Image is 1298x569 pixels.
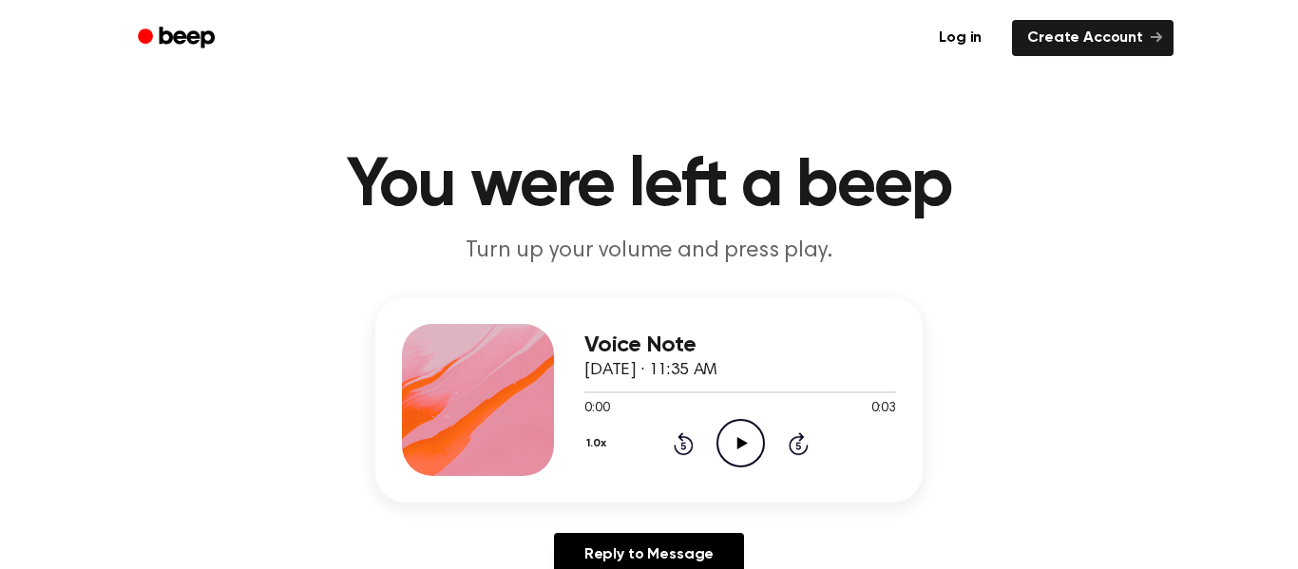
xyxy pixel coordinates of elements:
span: [DATE] · 11:35 AM [584,362,717,379]
a: Beep [124,20,232,57]
span: 0:00 [584,399,609,419]
a: Log in [920,16,1001,60]
a: Create Account [1012,20,1174,56]
button: 1.0x [584,427,613,460]
span: 0:03 [871,399,896,419]
p: Turn up your volume and press play. [284,236,1014,267]
h3: Voice Note [584,332,896,358]
h1: You were left a beep [162,152,1136,220]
